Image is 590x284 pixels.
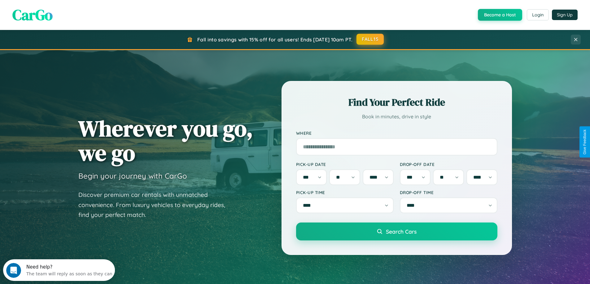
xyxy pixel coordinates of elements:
[23,10,109,17] div: The team will reply as soon as they can
[78,116,253,165] h1: Wherever you go, we go
[296,223,497,240] button: Search Cars
[527,9,549,20] button: Login
[2,2,115,19] div: Open Intercom Messenger
[296,162,394,167] label: Pick-up Date
[3,259,115,281] iframe: Intercom live chat discovery launcher
[400,162,497,167] label: Drop-off Date
[583,129,587,155] div: Give Feedback
[478,9,522,21] button: Become a Host
[197,36,352,43] span: Fall into savings with 15% off for all users! Ends [DATE] 10am PT.
[400,190,497,195] label: Drop-off Time
[78,190,233,220] p: Discover premium car rentals with unmatched convenience. From luxury vehicles to everyday rides, ...
[386,228,417,235] span: Search Cars
[12,5,53,25] span: CarGo
[296,190,394,195] label: Pick-up Time
[296,112,497,121] p: Book in minutes, drive in style
[78,171,187,180] h3: Begin your journey with CarGo
[23,5,109,10] div: Need help?
[6,263,21,278] iframe: Intercom live chat
[296,130,497,136] label: Where
[552,10,578,20] button: Sign Up
[296,95,497,109] h2: Find Your Perfect Ride
[356,34,384,45] button: FALL15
